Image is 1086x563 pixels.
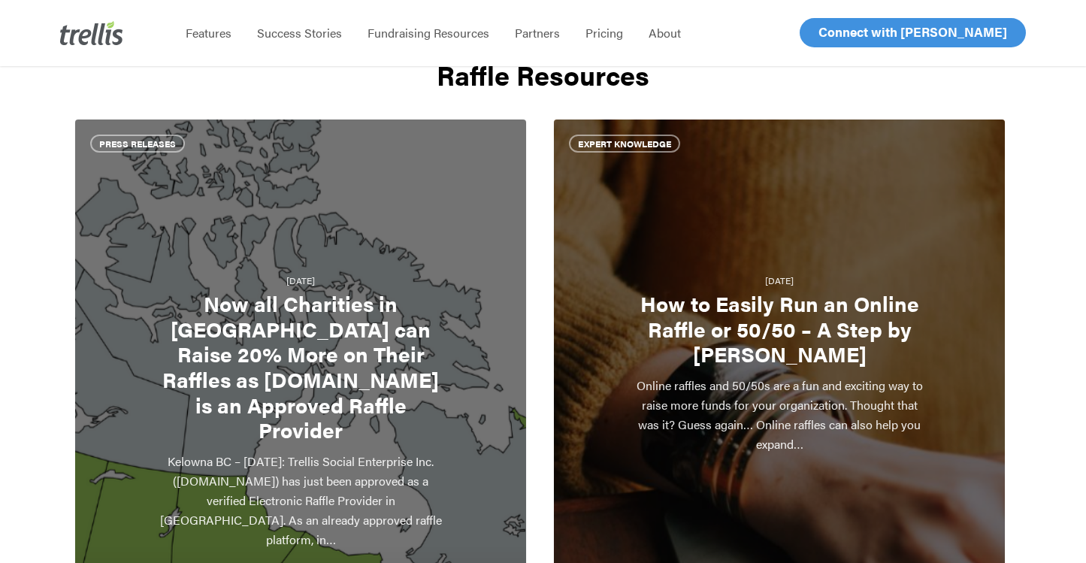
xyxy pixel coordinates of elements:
[437,55,649,94] strong: Raffle Resources
[60,21,123,45] img: Trellis
[515,24,560,41] span: Partners
[368,24,489,41] span: Fundraising Resources
[186,24,231,41] span: Features
[244,26,355,41] a: Success Stories
[636,26,694,41] a: About
[818,23,1007,41] span: Connect with [PERSON_NAME]
[573,26,636,41] a: Pricing
[90,135,185,153] a: Press Releases
[800,18,1026,47] a: Connect with [PERSON_NAME]
[257,24,342,41] span: Success Stories
[355,26,502,41] a: Fundraising Resources
[173,26,244,41] a: Features
[502,26,573,41] a: Partners
[569,135,680,153] a: Expert Knowledge
[585,24,623,41] span: Pricing
[649,24,681,41] span: About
